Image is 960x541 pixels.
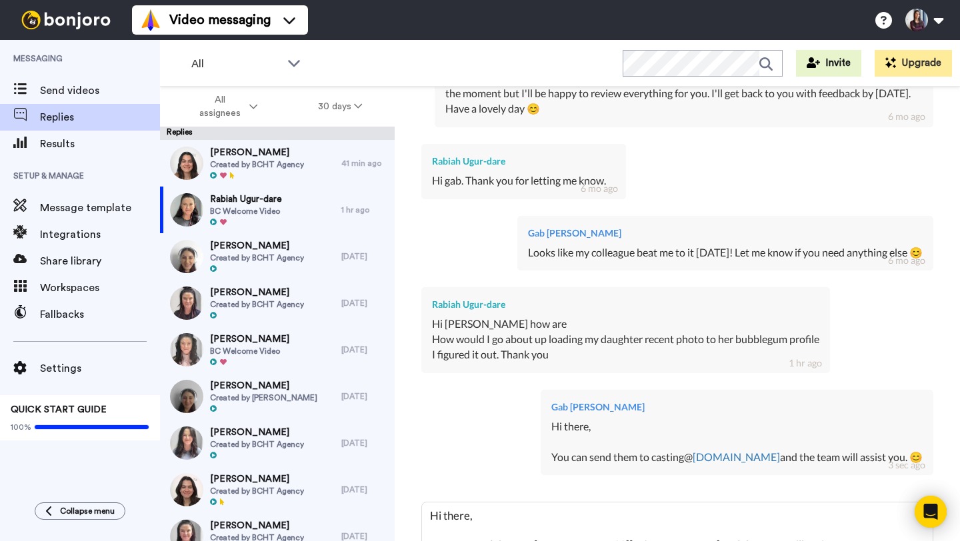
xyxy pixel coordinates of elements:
span: BC Welcome Video [210,346,289,356]
img: 6048bf83-2716-4c0e-b013-06fdee523ac9-thumb.jpg [170,193,203,227]
button: Invite [796,50,861,77]
span: Created by BCHT Agency [210,299,304,310]
div: How would I go about up loading my daughter recent photo to her bubblegum profile [432,332,819,347]
div: [DATE] [341,344,388,355]
span: All [191,56,281,72]
span: [PERSON_NAME] [210,332,289,346]
div: 1 hr ago [341,205,388,215]
a: [DOMAIN_NAME] [693,450,780,463]
div: Looks like my colleague beat me to it [DATE]! Let me know if you need anything else 😊 [528,245,923,261]
span: Share library [40,253,160,269]
button: Collapse menu [35,502,125,520]
a: [PERSON_NAME]Created by BCHT Agency[DATE] [160,420,395,466]
div: Replies [160,127,395,140]
span: Created by BCHT Agency [210,253,304,263]
div: [DATE] [341,438,388,448]
span: Created by BCHT Agency [210,439,304,450]
div: 6 mo ago [888,254,925,267]
div: Hi there! I'm Gab, Talent Coordinator Team Lead at Bubblegum Casting. [PERSON_NAME] is on leave a... [445,71,923,117]
span: [PERSON_NAME] [210,472,304,486]
img: 9eae6f68-c93e-45df-b455-192d36167f94-thumb.jpg [170,473,203,506]
a: [PERSON_NAME]Created by BCHT Agency[DATE] [160,466,395,513]
span: Message template [40,200,160,216]
div: [DATE] [341,251,388,262]
div: Rabiah Ugur-dare [432,155,615,168]
span: Replies [40,109,160,125]
div: Gab [PERSON_NAME] [551,400,923,414]
img: e54c84a7-31cd-4181-a7d5-5dd5f8ae302b-thumb.jpg [170,426,203,460]
span: Settings [40,360,160,376]
img: 26ba9222-460c-4102-ae06-c1720f1f8fb7-thumb.jpg [170,147,203,180]
img: b839f40c-b6e6-4ecb-b522-ffa76addf752-thumb.jpg [170,333,203,366]
span: Video messaging [169,11,271,29]
img: 8bf3795a-7948-404e-a877-fc2f6c4346ec-thumb.jpg [170,240,203,273]
div: Hi there, You can send them to casting@ and the team will assist you. 😊 [551,419,923,465]
div: 3 sec ago [888,458,925,472]
span: [PERSON_NAME] [210,379,317,392]
span: BC Welcome Video [210,206,282,217]
div: 41 min ago [341,158,388,169]
span: [PERSON_NAME] [210,146,304,159]
span: Collapse menu [60,506,115,516]
span: Results [40,136,160,152]
span: [PERSON_NAME] [210,286,304,299]
img: 89b6c5d7-e671-4e13-9d22-2f68c6fb4f86-thumb.jpg [170,380,203,413]
a: [PERSON_NAME]BC Welcome Video[DATE] [160,326,395,373]
span: Created by BCHT Agency [210,159,304,170]
span: Fallbacks [40,306,160,322]
div: [DATE] [341,391,388,402]
div: Hi [PERSON_NAME] how are [432,316,819,332]
img: bj-logo-header-white.svg [16,11,116,29]
img: vm-color.svg [140,9,161,31]
span: All assignees [193,93,247,120]
a: [PERSON_NAME]Created by BCHT Agency41 min ago [160,140,395,187]
div: Open Intercom Messenger [915,496,947,528]
div: Hi gab. Thank you for letting me know. [432,173,615,189]
a: [PERSON_NAME]Created by BCHT Agency[DATE] [160,233,395,280]
a: [PERSON_NAME]Created by BCHT Agency[DATE] [160,280,395,326]
div: 1 hr ago [789,356,822,370]
div: Gab [PERSON_NAME] [528,227,923,240]
div: Rabiah Ugur-dare [432,298,819,311]
span: [PERSON_NAME] [210,519,304,532]
span: Send videos [40,83,160,99]
div: [DATE] [341,484,388,495]
img: a5d2f446-4731-41ba-a947-27d967f40a5b-thumb.jpg [170,286,203,320]
button: All assignees [163,88,288,125]
span: [PERSON_NAME] [210,239,304,253]
span: 100% [11,422,31,432]
span: [PERSON_NAME] [210,426,304,439]
span: Created by BCHT Agency [210,486,304,496]
button: 30 days [288,95,393,119]
div: I figured it out. Thank you [432,347,819,362]
span: Rabiah Ugur-dare [210,193,282,206]
span: QUICK START GUIDE [11,405,107,414]
button: Upgrade [875,50,952,77]
a: Rabiah Ugur-dareBC Welcome Video1 hr ago [160,187,395,233]
div: 6 mo ago [888,110,925,123]
span: Created by [PERSON_NAME] [210,392,317,403]
div: [DATE] [341,298,388,308]
a: [PERSON_NAME]Created by [PERSON_NAME][DATE] [160,373,395,420]
div: 6 mo ago [581,182,618,195]
span: Integrations [40,227,160,243]
span: Workspaces [40,280,160,296]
